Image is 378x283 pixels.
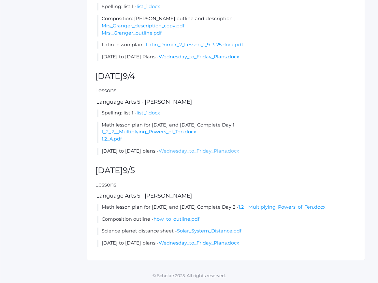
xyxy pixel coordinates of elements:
li: Latin lesson plan - [97,41,356,49]
li: Science planet distance sheet - [97,228,356,235]
h2: [DATE] [95,166,356,175]
a: Solar_System_Distance.pdf [177,228,241,234]
li: [DATE] to [DATE] plans - [97,240,356,247]
a: 1.2_A.pdf [102,136,122,142]
a: Mrs._Granger_outline.pdf [102,30,162,36]
a: list_1.docx [137,110,160,116]
span: 9/4 [123,71,135,81]
li: Composition outline - [97,216,356,223]
a: Wednesday_to_Friday_Plans.docx [159,54,239,60]
li: Math lesson plan for [DATE] and [DATE] Complete Day 1 [97,122,356,143]
h5: Lessons [95,87,356,93]
a: Latin_Primer_2_Lesson_1_9-3-25.docx.pdf [146,42,243,48]
li: Composition: [PERSON_NAME] outline and description [97,15,356,37]
li: Spelling: list 1 - [97,110,356,117]
h5: Language Arts 5 - [PERSON_NAME] [95,99,356,105]
p: © Scholae 2025. All rights reserved. [0,273,378,279]
a: Mrs_Granger_description_copy.pdf [102,23,184,29]
li: Spelling: list 1 - [97,3,356,10]
a: Wednesday_to_Friday_Plans.docx [159,240,239,246]
h2: [DATE] [95,72,356,81]
a: 1.2__Multiplying_Powers_of_Ten.docx [239,204,326,210]
li: [DATE] to [DATE] plans - [97,148,356,155]
li: [DATE] to [DATE] Plans - [97,53,356,61]
a: list_1.docx [137,4,160,9]
li: Math lesson plan for [DATE] and [DATE] Complete Day 2 - [97,204,356,211]
a: Wednesday_to_Friday_Plans.docx [159,148,239,154]
a: how_to_outline.pdf [153,216,199,222]
h5: Language Arts 5 - [PERSON_NAME] [95,193,356,199]
h5: Lessons [95,182,356,187]
a: 1_2_.2__Multiplying_Powers_of_Ten.docx [102,129,196,135]
span: 9/5 [123,165,135,175]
